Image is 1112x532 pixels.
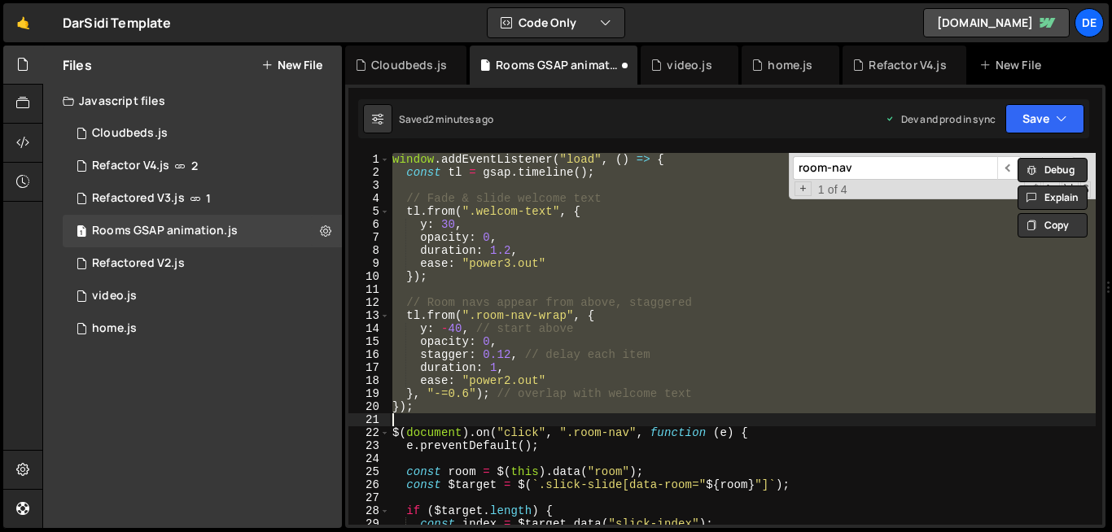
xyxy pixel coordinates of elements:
div: 2 minutes ago [428,112,493,126]
div: Refactored V2.js [92,256,185,271]
div: Refactor V4.js [92,159,169,173]
h2: Files [63,56,92,74]
div: Cloudbeds.js [371,57,447,73]
span: 2 [191,159,198,172]
div: New File [979,57,1048,73]
div: 14 [348,322,390,335]
div: 13 [348,309,390,322]
div: 6 [348,218,390,231]
a: De [1075,8,1104,37]
div: 17 [348,361,390,374]
button: Debug [1018,158,1088,182]
div: Rooms GSAP animation.js [496,57,618,73]
div: 23 [348,439,390,452]
div: home.js [768,57,812,73]
div: 8 [348,244,390,257]
div: 26 [348,478,390,491]
div: DarSidi Template [63,13,172,33]
div: Refactored V3.js [92,191,185,206]
div: 11 [348,283,390,296]
input: Search for [793,156,997,180]
div: home.js [92,321,137,336]
div: 15943/47458.js [63,150,342,182]
div: 12 [348,296,390,309]
div: 25 [348,465,390,478]
a: 🤙 [3,3,43,42]
div: Rooms GSAP animation.js [92,224,238,238]
span: 1 [77,226,86,239]
span: 1 [206,192,211,205]
button: Code Only [488,8,624,37]
div: Refactor V4.js [869,57,946,73]
div: 16 [348,348,390,361]
div: 15943/47638.js [63,117,342,150]
div: 10 [348,270,390,283]
div: 29 [348,517,390,530]
div: 18 [348,374,390,387]
div: 19 [348,387,390,400]
div: 5 [348,205,390,218]
div: 27 [348,491,390,504]
div: video.js [92,289,137,303]
div: 15943/47622.js [63,215,342,247]
div: 28 [348,504,390,517]
button: Save [1005,104,1084,133]
span: ​ [997,156,1020,180]
div: Cloudbeds.js [92,126,168,141]
a: [DOMAIN_NAME] [923,8,1070,37]
div: 15943/43581.js [63,280,342,312]
div: 24 [348,452,390,465]
button: New File [261,59,322,72]
div: 20 [348,400,390,413]
div: 15943/42886.js [63,312,342,345]
div: 9 [348,257,390,270]
div: 4 [348,192,390,205]
button: Copy [1018,213,1088,238]
div: Dev and prod in sync [885,112,996,126]
span: Toggle Replace mode [795,181,812,196]
span: 1 of 4 [812,183,854,196]
div: 15 [348,335,390,348]
div: 7 [348,231,390,244]
div: Saved [399,112,493,126]
div: 22 [348,426,390,439]
div: video.js [667,57,711,73]
div: 1 [348,153,390,166]
div: 21 [348,413,390,426]
button: Explain [1018,185,1088,210]
div: Javascript files [43,85,342,117]
div: 3 [348,179,390,192]
div: 2 [348,166,390,179]
div: 15943/45697.js [63,247,342,280]
div: 15943/47442.js [63,182,342,215]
